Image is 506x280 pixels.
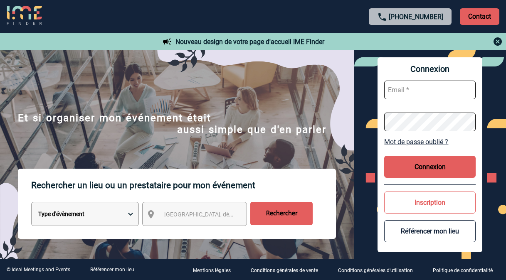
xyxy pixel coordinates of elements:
[251,268,318,273] p: Conditions générales de vente
[331,266,426,274] a: Conditions générales d'utilisation
[426,266,506,274] a: Politique de confidentialité
[90,267,134,273] a: Référencer mon lieu
[433,268,493,273] p: Politique de confidentialité
[186,266,244,274] a: Mentions légales
[193,268,231,273] p: Mentions légales
[7,267,70,273] div: © Ideal Meetings and Events
[244,266,331,274] a: Conditions générales de vente
[338,268,413,273] p: Conditions générales d'utilisation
